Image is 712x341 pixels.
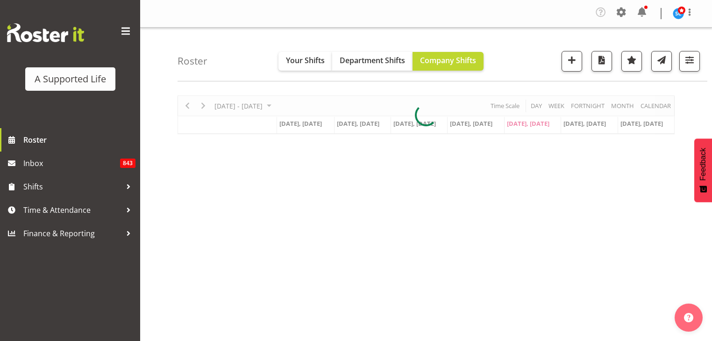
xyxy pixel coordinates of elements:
span: Inbox [23,156,120,170]
span: Time & Attendance [23,203,121,217]
span: 843 [120,159,135,168]
button: Your Shifts [278,52,332,71]
button: Download a PDF of the roster according to the set date range. [591,51,612,72]
span: Shifts [23,180,121,194]
span: Your Shifts [286,55,325,65]
button: Feedback - Show survey [694,138,712,202]
button: Highlight an important date within the roster. [621,51,642,72]
img: help-xxl-2.png [684,313,693,322]
button: Send a list of all shifts for the selected filtered period to all rostered employees. [651,51,672,72]
button: Department Shifts [332,52,413,71]
span: Finance & Reporting [23,226,121,240]
div: A Supported Life [35,72,106,86]
span: Feedback [699,148,707,181]
img: silke-carter9768.jpg [673,8,684,19]
button: Add a new shift [562,51,582,72]
span: Department Shifts [340,55,405,65]
button: Company Shifts [413,52,484,71]
button: Filter Shifts [679,51,700,72]
span: Roster [23,133,135,147]
img: Rosterit website logo [7,23,84,42]
span: Company Shifts [420,55,476,65]
h4: Roster [178,56,207,66]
